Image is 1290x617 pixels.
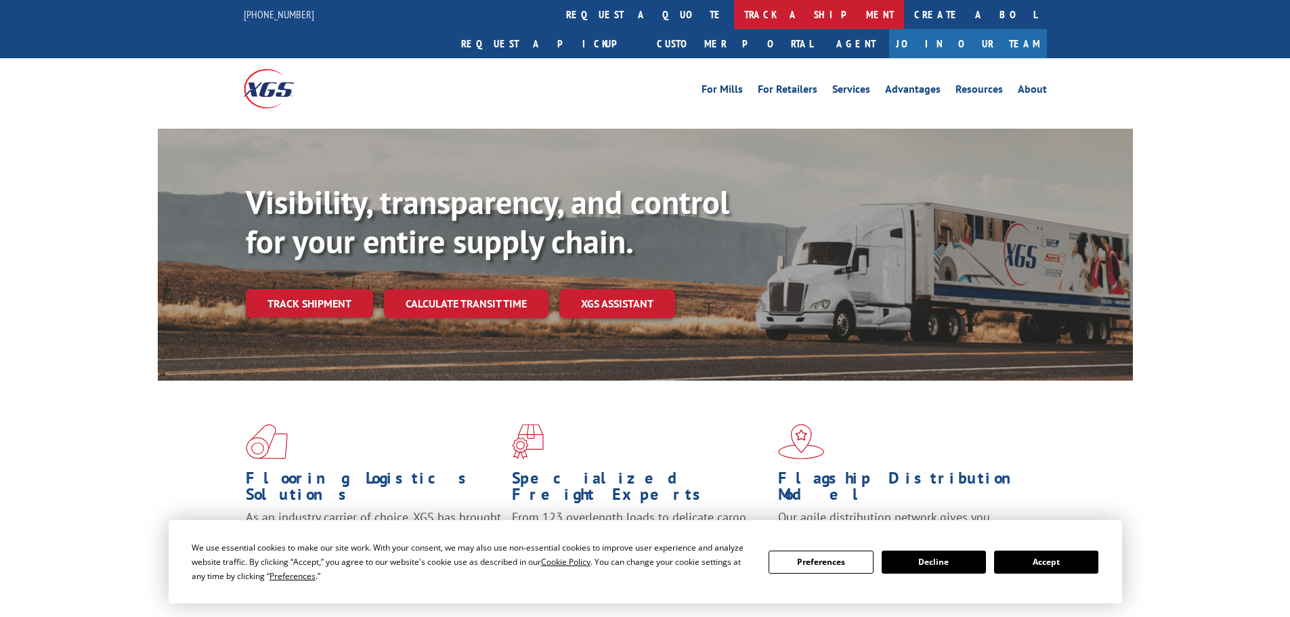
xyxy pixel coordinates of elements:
a: XGS ASSISTANT [559,289,675,318]
p: From 123 overlength loads to delicate cargo, our experienced staff knows the best way to move you... [512,509,768,570]
a: Join Our Team [889,29,1047,58]
a: Advantages [885,84,941,99]
img: xgs-icon-flagship-distribution-model-red [778,424,825,459]
a: For Retailers [758,84,817,99]
b: Visibility, transparency, and control for your entire supply chain. [246,181,729,262]
span: As an industry carrier of choice, XGS has brought innovation and dedication to flooring logistics... [246,509,501,557]
a: For Mills [702,84,743,99]
div: We use essential cookies to make our site work. With your consent, we may also use non-essential ... [192,540,752,583]
a: Resources [955,84,1003,99]
a: Request a pickup [451,29,647,58]
a: Track shipment [246,289,373,318]
a: Customer Portal [647,29,823,58]
a: Services [832,84,870,99]
a: About [1018,84,1047,99]
a: [PHONE_NUMBER] [244,7,314,21]
span: Preferences [270,570,316,582]
button: Decline [882,551,986,574]
span: Our agile distribution network gives you nationwide inventory management on demand. [778,509,1027,541]
span: Cookie Policy [541,556,590,568]
button: Preferences [769,551,873,574]
h1: Specialized Freight Experts [512,470,768,509]
a: Agent [823,29,889,58]
img: xgs-icon-total-supply-chain-intelligence-red [246,424,288,459]
a: Calculate transit time [384,289,549,318]
h1: Flooring Logistics Solutions [246,470,502,509]
h1: Flagship Distribution Model [778,470,1034,509]
button: Accept [994,551,1098,574]
div: Cookie Consent Prompt [169,520,1122,603]
img: xgs-icon-focused-on-flooring-red [512,424,544,459]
